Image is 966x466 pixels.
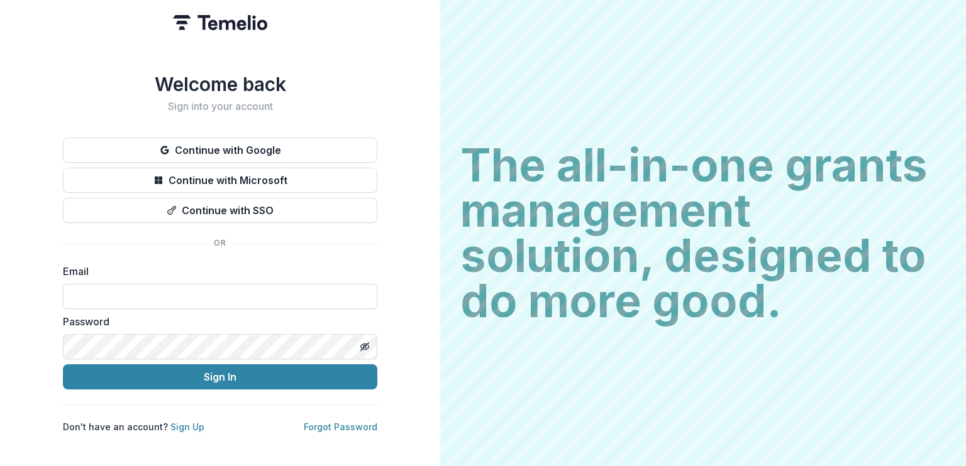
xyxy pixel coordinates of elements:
button: Sign In [63,364,377,389]
label: Email [63,264,370,279]
a: Forgot Password [304,421,377,432]
button: Toggle password visibility [355,337,375,357]
a: Sign Up [170,421,204,432]
h2: Sign into your account [63,100,377,112]
button: Continue with Microsoft [63,168,377,193]
button: Continue with Google [63,138,377,163]
h1: Welcome back [63,73,377,95]
p: Don't have an account? [63,420,204,433]
label: Password [63,314,370,329]
img: Temelio [173,15,267,30]
button: Continue with SSO [63,198,377,223]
